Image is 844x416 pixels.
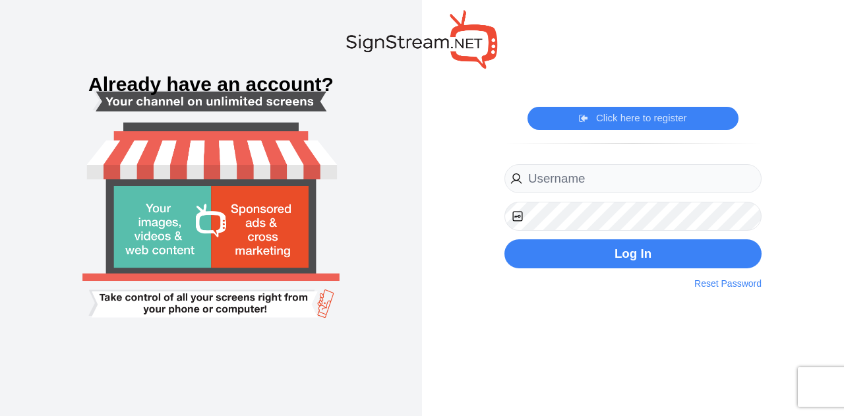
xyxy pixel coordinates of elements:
img: Smart tv login [53,32,369,384]
img: SignStream.NET [346,10,498,69]
a: Reset Password [694,277,762,291]
button: Log In [504,239,762,269]
h3: Already have an account? [13,74,409,94]
a: Click here to register [579,111,686,125]
input: Username [504,164,762,194]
